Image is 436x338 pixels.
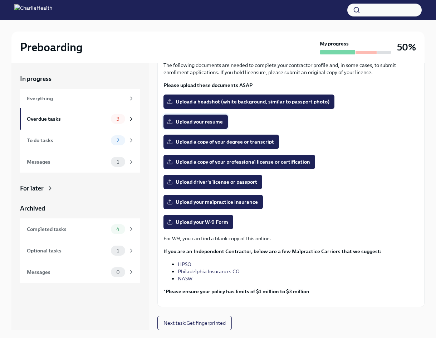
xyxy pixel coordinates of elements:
strong: If you are an Independent Contractor, below are a few Malpractice Carriers that we suggest: [163,248,382,255]
span: 1 [113,159,123,165]
span: Upload your malpractice insurance [168,198,258,206]
a: HPSO [178,261,191,267]
h3: 50% [397,41,416,54]
span: Upload a copy of your degree or transcript [168,138,274,145]
a: Optional tasks1 [20,240,140,261]
span: 3 [112,116,124,122]
span: Upload a headshot (white background, similar to passport photo) [168,98,329,105]
label: Upload your W-9 Form [163,215,233,229]
span: Upload your resume [168,118,223,125]
a: Overdue tasks3 [20,108,140,130]
div: To do tasks [27,136,108,144]
div: Messages [27,268,108,276]
span: Next task : Get fingerprinted [163,319,226,327]
div: Overdue tasks [27,115,108,123]
span: Upload a copy of your professional license or certification [168,158,310,165]
a: Archived [20,204,140,213]
a: Everything [20,89,140,108]
a: For later [20,184,140,193]
p: The following documents are needed to complete your contractor profile and, in some cases, to sub... [163,62,418,76]
strong: Please upload these documents ASAP [163,82,253,88]
a: Completed tasks4 [20,218,140,240]
div: Everything [27,95,125,102]
a: NASW [178,275,192,282]
span: 2 [112,138,123,143]
label: Upload a copy of your degree or transcript [163,135,279,149]
span: Upload driver's license or passport [168,178,257,185]
p: For W9, you can find a blank copy of this online. [163,235,418,242]
a: To do tasks2 [20,130,140,151]
h2: Preboarding [20,40,83,54]
label: Upload driver's license or passport [163,175,262,189]
span: 4 [112,227,124,232]
div: Completed tasks [27,225,108,233]
label: Upload your malpractice insurance [163,195,263,209]
span: 0 [112,270,124,275]
span: 1 [113,248,123,253]
div: Optional tasks [27,247,108,255]
div: For later [20,184,44,193]
img: CharlieHealth [14,4,52,16]
button: Next task:Get fingerprinted [157,316,232,330]
strong: My progress [320,40,349,47]
label: Upload your resume [163,115,228,129]
div: Messages [27,158,108,166]
label: Upload a copy of your professional license or certification [163,155,315,169]
strong: Please ensure your policy has limits of $1 million to $3 million [166,288,309,295]
a: Messages0 [20,261,140,283]
a: Messages1 [20,151,140,173]
label: Upload a headshot (white background, similar to passport photo) [163,95,334,109]
a: Philadelphia Insurance. CO [178,268,240,275]
span: Upload your W-9 Form [168,218,228,226]
a: In progress [20,74,140,83]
